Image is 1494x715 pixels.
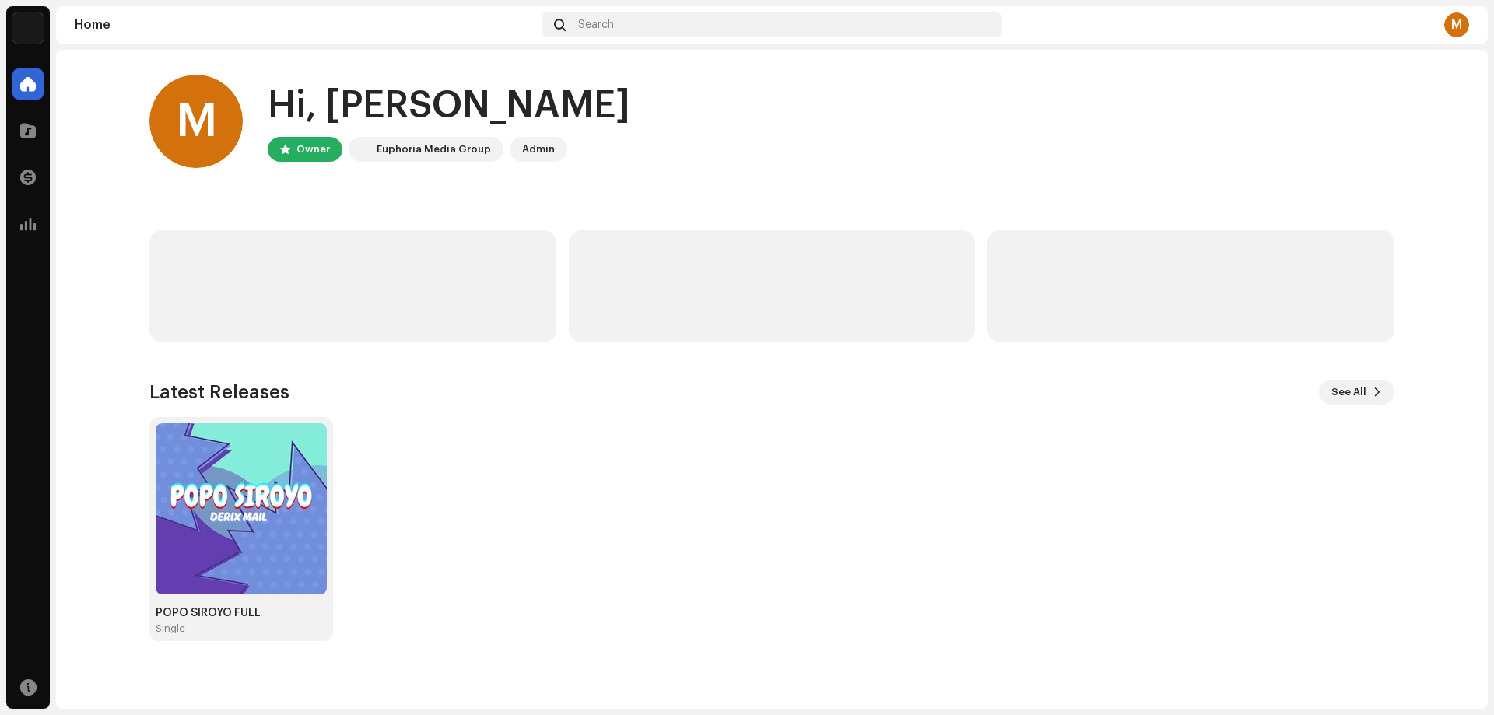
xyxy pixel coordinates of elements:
[156,622,185,635] div: Single
[578,19,614,31] span: Search
[352,140,370,159] img: de0d2825-999c-4937-b35a-9adca56ee094
[296,140,330,159] div: Owner
[1319,380,1394,405] button: See All
[156,607,327,619] div: POPO SIROYO FULL
[268,81,630,131] div: Hi, [PERSON_NAME]
[149,75,243,168] div: M
[149,380,289,405] h3: Latest Releases
[377,140,491,159] div: Euphoria Media Group
[522,140,555,159] div: Admin
[1444,12,1469,37] div: M
[1331,377,1366,408] span: See All
[75,19,535,31] div: Home
[12,12,44,44] img: de0d2825-999c-4937-b35a-9adca56ee094
[156,423,327,594] img: cb07c5c1-ebb3-4849-96f3-83f2120ac609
